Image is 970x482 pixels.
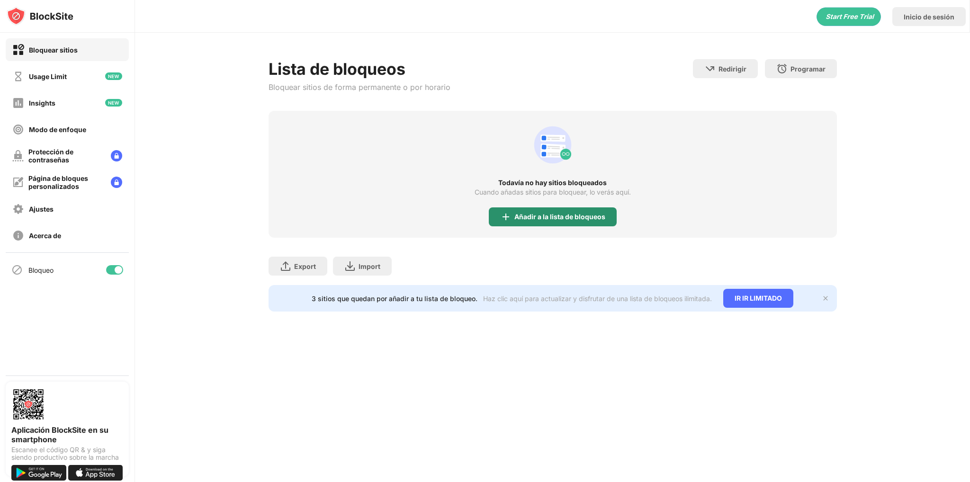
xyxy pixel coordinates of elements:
div: Protección de contraseñas [28,148,103,164]
img: blocking-icon.svg [11,264,23,276]
div: Usage Limit [29,72,67,80]
div: IR IR LIMITADO [723,289,793,308]
div: Página de bloques personalizados [28,174,103,190]
div: animation [530,122,575,168]
div: Haz clic aquí para actualizar y disfrutar de una lista de bloqueos ilimitada. [483,295,712,303]
img: options-page-qr-code.png [11,387,45,421]
img: settings-off.svg [12,203,24,215]
img: time-usage-off.svg [12,71,24,82]
div: Bloquear sitios de forma permanente o por horario [269,82,450,92]
div: Programar [790,65,826,73]
div: Escanee el código QR & y siga siendo productivo sobre la marcha [11,446,123,461]
img: password-protection-off.svg [12,150,24,161]
img: lock-menu.svg [111,150,122,161]
div: Aplicación BlockSite en su smartphone [11,425,123,444]
img: insights-off.svg [12,97,24,109]
img: get-it-on-google-play.svg [11,465,66,481]
div: Lista de bloqueos [269,59,450,79]
div: Todavía no hay sitios bloqueados [269,179,837,187]
div: Redirigir [719,65,746,73]
div: Export [294,262,316,270]
img: new-icon.svg [105,72,122,80]
div: Import [359,262,380,270]
img: block-on.svg [12,44,24,56]
div: Modo de enfoque [29,125,86,134]
div: Bloqueo [28,266,54,274]
div: Acerca de [29,232,61,240]
div: Añadir a la lista de bloqueos [514,213,605,221]
div: Ajustes [29,205,54,213]
div: animation [817,7,881,26]
img: download-on-the-app-store.svg [68,465,123,481]
div: Cuando añadas sitios para bloquear, lo verás aquí. [475,188,631,196]
div: Bloquear sitios [29,46,78,54]
img: focus-off.svg [12,124,24,135]
div: Inicio de sesión [904,13,954,21]
img: logo-blocksite.svg [7,7,73,26]
img: about-off.svg [12,230,24,241]
img: new-icon.svg [105,99,122,107]
img: x-button.svg [822,295,829,302]
div: 3 sitios que quedan por añadir a tu lista de bloqueo. [312,295,477,303]
img: lock-menu.svg [111,177,122,188]
img: customize-block-page-off.svg [12,177,24,188]
div: Insights [29,99,55,107]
